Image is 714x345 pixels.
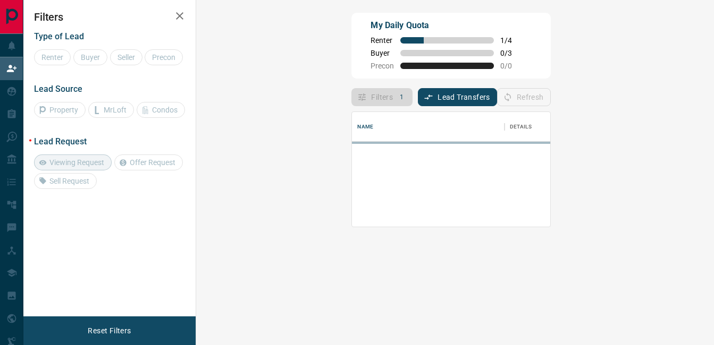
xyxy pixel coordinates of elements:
span: Lead Source [34,84,82,94]
h2: Filters [34,11,185,23]
span: Type of Lead [34,31,84,41]
div: Details [510,112,532,142]
span: Renter [371,36,394,45]
span: Precon [371,62,394,70]
span: Buyer [371,49,394,57]
button: Lead Transfers [418,88,497,106]
p: My Daily Quota [371,19,524,32]
div: Name [352,112,504,142]
div: Name [357,112,373,142]
button: Reset Filters [81,322,138,340]
span: 1 / 4 [500,36,524,45]
span: Lead Request [34,136,87,146]
span: 0 / 0 [500,62,524,70]
span: 0 / 3 [500,49,524,57]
